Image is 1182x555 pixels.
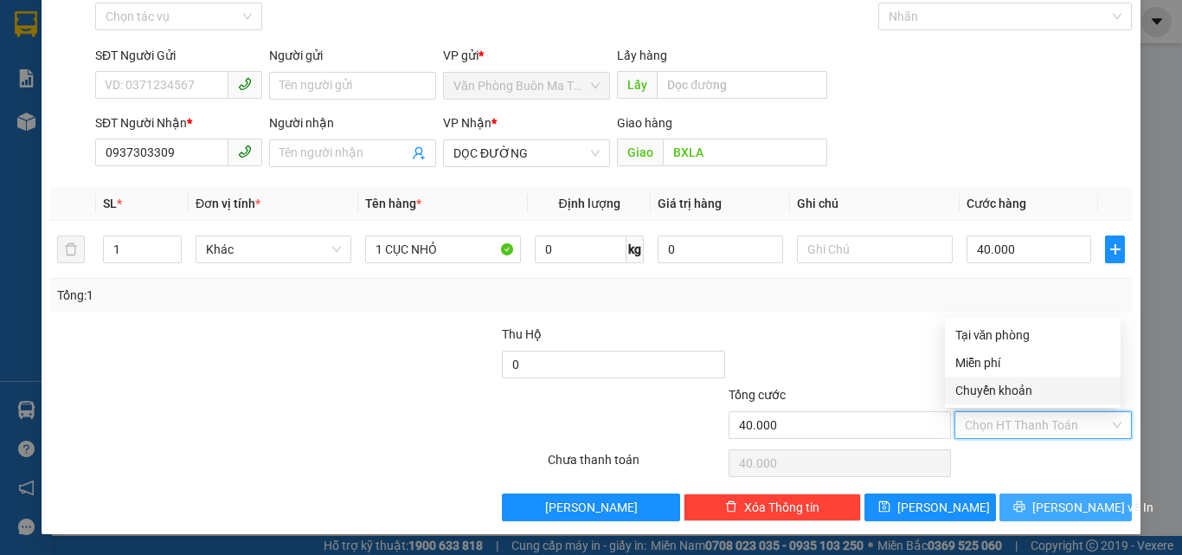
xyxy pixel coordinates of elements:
span: Định lượng [558,197,620,210]
span: Tên hàng [365,197,421,210]
span: plus [1106,242,1124,256]
div: Người gửi [269,46,436,65]
span: SL [103,197,117,210]
div: SĐT Người Gửi [95,46,262,65]
span: Cước hàng [967,197,1026,210]
button: delete [57,236,85,263]
input: Dọc đường [663,139,827,166]
span: Lấy hàng [617,48,667,62]
span: Văn Phòng Buôn Ma Thuột [453,73,600,99]
span: Xóa Thông tin [744,498,819,517]
button: save[PERSON_NAME] [864,494,997,521]
input: 0 [658,236,782,263]
span: [PERSON_NAME] [897,498,990,517]
span: Tổng cước [729,388,786,402]
span: Decrease Value [162,249,181,262]
span: phone [238,77,252,91]
span: printer [1013,500,1025,514]
div: Chưa thanh toán [546,450,727,481]
input: VD: Bàn, Ghế [365,236,521,263]
div: SĐT Người Nhận [95,113,262,132]
span: user-add [412,146,426,160]
input: Dọc đường [657,71,827,99]
span: DỌC ĐƯỜNG [453,140,600,166]
span: [PERSON_NAME] và In [1032,498,1153,517]
div: Tại văn phòng [955,326,1110,345]
span: up [167,239,177,249]
span: [PERSON_NAME] [545,498,638,517]
button: deleteXóa Thông tin [684,494,861,521]
button: printer[PERSON_NAME] và In [999,494,1132,521]
span: save [878,500,890,514]
span: phone [238,145,252,158]
span: Khác [206,236,341,262]
button: plus [1105,236,1125,263]
div: Tổng: 1 [57,286,458,305]
span: Increase Value [162,236,181,249]
span: Giao [617,139,663,166]
span: Đơn vị tính [196,197,260,210]
span: down [167,251,177,261]
div: Chuyển khoản [955,381,1110,400]
div: VP gửi [443,46,610,65]
span: Giao hàng [617,116,672,130]
span: Thu Hộ [502,327,542,341]
span: Giá trị hàng [658,197,722,210]
span: delete [725,500,737,514]
div: Người nhận [269,113,436,132]
span: kg [626,236,644,263]
span: Lấy [617,71,657,99]
button: [PERSON_NAME] [502,494,679,521]
div: Miễn phí [955,353,1110,372]
span: VP Nhận [443,116,491,130]
input: Ghi Chú [797,236,953,263]
th: Ghi chú [790,187,960,221]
